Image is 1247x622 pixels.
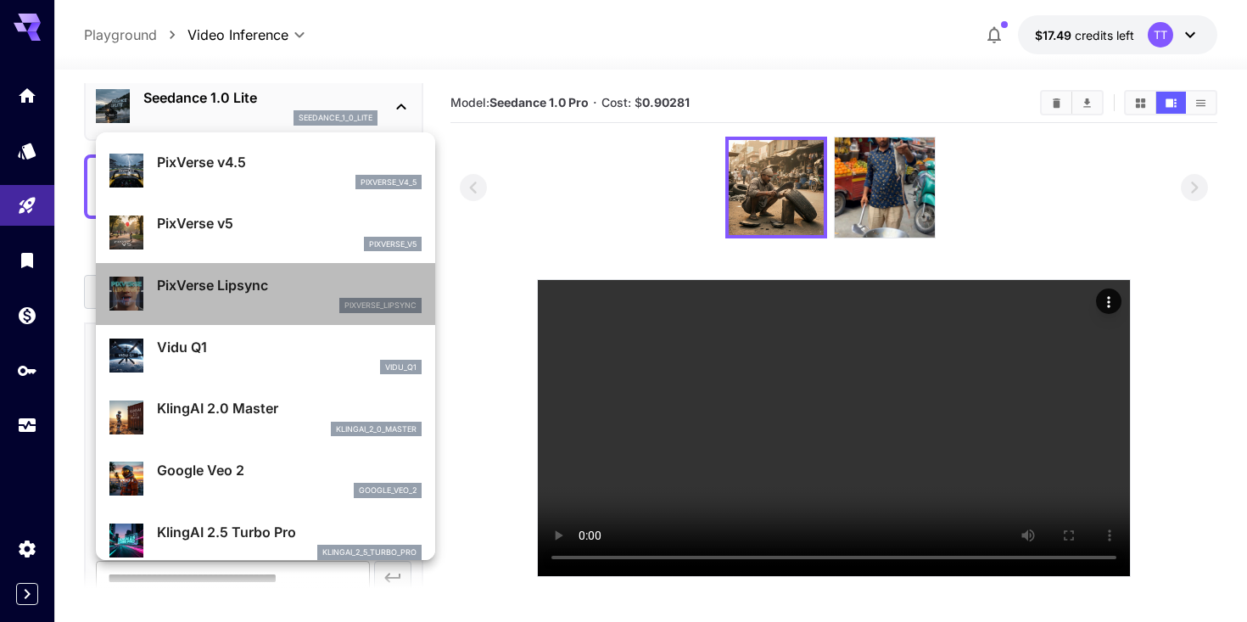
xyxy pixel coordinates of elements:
[157,522,422,542] p: KlingAI 2.5 Turbo Pro
[70,98,84,112] img: tab_domain_overview_orange.svg
[27,27,41,41] img: logo_orange.svg
[369,238,417,250] p: pixverse_v5
[157,213,422,233] p: PixVerse v5
[322,546,417,558] p: klingai_2_5_turbo_pro
[157,398,422,418] p: KlingAI 2.0 Master
[109,145,422,197] div: PixVerse v4.5pixverse_v4_5
[27,44,41,58] img: website_grey.svg
[48,27,83,41] div: v 4.0.25
[336,423,417,435] p: klingai_2_0_master
[109,206,422,258] div: PixVerse v5pixverse_v5
[44,44,176,58] div: [PERSON_NAME]: [URL]
[157,460,422,480] p: Google Veo 2
[157,152,422,172] p: PixVerse v4.5
[344,300,417,311] p: pixverse_lipsync
[89,100,130,111] div: Domínio
[109,330,422,382] div: Vidu Q1vidu_q1
[109,391,422,443] div: KlingAI 2.0 Masterklingai_2_0_master
[198,100,272,111] div: Palavras-chave
[157,337,422,357] p: Vidu Q1
[385,361,417,373] p: vidu_q1
[361,177,417,188] p: pixverse_v4_5
[109,515,422,567] div: KlingAI 2.5 Turbo Proklingai_2_5_turbo_pro
[157,275,422,295] p: PixVerse Lipsync
[359,485,417,496] p: google_veo_2
[109,453,422,505] div: Google Veo 2google_veo_2
[179,98,193,112] img: tab_keywords_by_traffic_grey.svg
[109,268,422,320] div: PixVerse Lipsyncpixverse_lipsync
